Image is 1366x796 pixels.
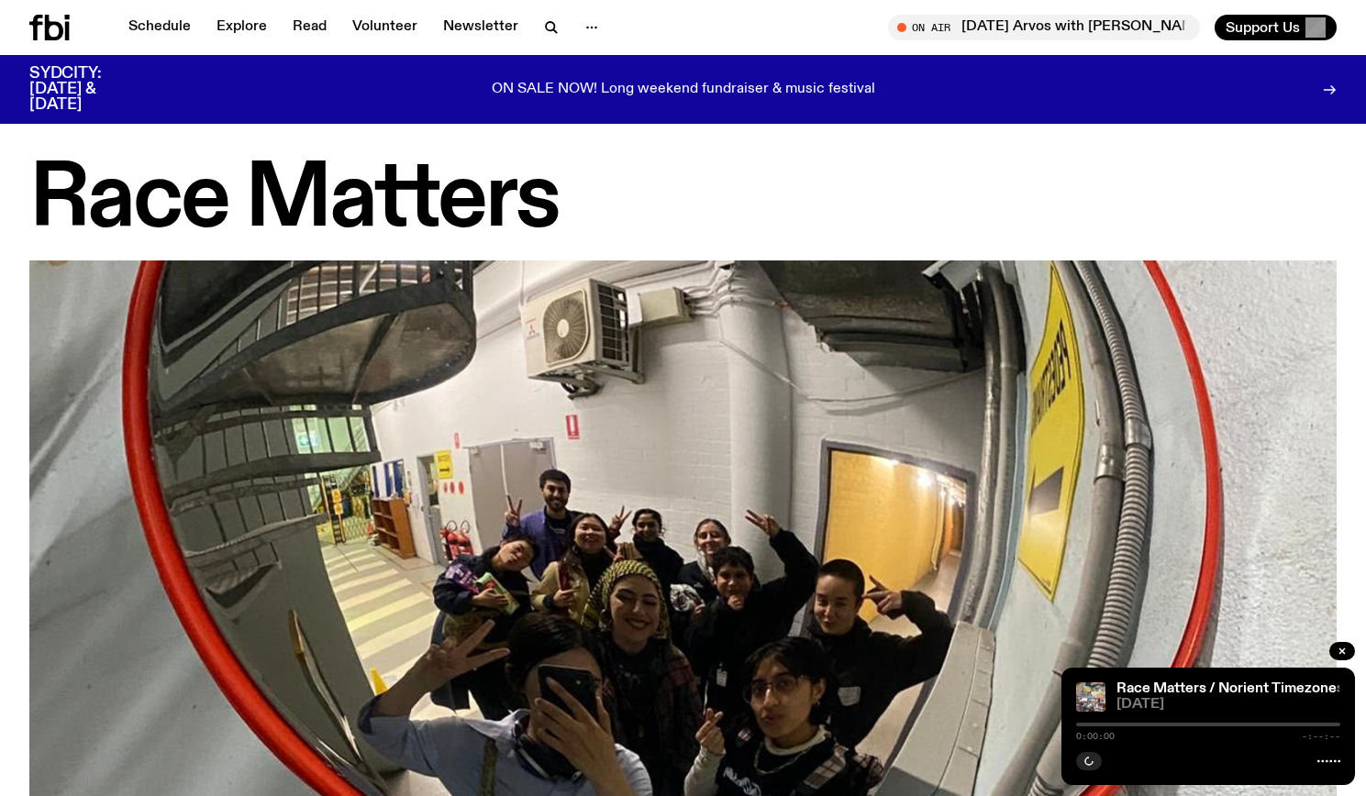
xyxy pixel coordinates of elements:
[1215,15,1337,40] button: Support Us
[492,82,875,98] p: ON SALE NOW! Long weekend fundraiser & music festival
[29,160,1337,242] h1: Race Matters
[341,15,428,40] a: Volunteer
[205,15,278,40] a: Explore
[29,66,147,113] h3: SYDCITY: [DATE] & [DATE]
[1116,698,1340,712] span: [DATE]
[117,15,202,40] a: Schedule
[432,15,529,40] a: Newsletter
[282,15,338,40] a: Read
[888,15,1200,40] button: On Air[DATE] Arvos with [PERSON_NAME]
[1226,19,1300,36] span: Support Us
[1302,732,1340,741] span: -:--:--
[1076,732,1115,741] span: 0:00:00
